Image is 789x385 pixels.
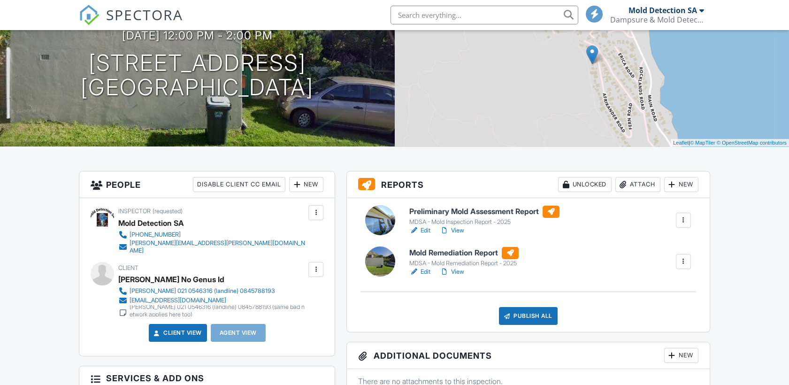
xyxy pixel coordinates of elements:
a: © OpenStreetMap contributors [717,140,787,146]
div: MDSA - Mold Inspection Report - 2025 [409,218,559,226]
a: Leaflet [673,140,689,146]
a: [PHONE_NUMBER] [118,230,306,239]
a: Mold Remediation Report MDSA - Mold Remediation Report - 2025 [409,247,519,268]
div: Mold Detection SA [628,6,697,15]
a: View [440,226,464,235]
div: New [289,177,323,192]
div: [PERSON_NAME] 021 0546316 (landline) 0845788193 [130,287,275,295]
div: [PERSON_NAME] No Genus Id [118,272,224,286]
div: Publish All [499,307,558,325]
a: © MapTiler [690,140,715,146]
a: [PERSON_NAME] 021 0546316 (landline) 0845788193 [118,286,306,296]
span: (requested) [153,208,183,215]
h1: [STREET_ADDRESS] [GEOGRAPHIC_DATA] [81,51,314,100]
h3: Reports [347,171,709,198]
div: MDSA - Mold Remediation Report - 2025 [409,260,519,267]
h3: Additional Documents [347,342,709,369]
h6: Mold Remediation Report [409,247,519,259]
div: Disable Client CC Email [193,177,285,192]
div: Dampsure & Mold Detection SA [610,15,704,24]
div: [PERSON_NAME][EMAIL_ADDRESS][PERSON_NAME][DOMAIN_NAME] [130,239,306,254]
span: Client [118,264,138,271]
div: New [664,177,698,192]
a: Edit [409,267,430,277]
a: Preliminary Mold Assessment Report MDSA - Mold Inspection Report - 2025 [409,206,559,226]
a: View [440,267,464,277]
div: [EMAIL_ADDRESS][DOMAIN_NAME] [130,297,226,304]
a: Client View [152,328,202,338]
a: Edit [409,226,430,235]
div: New [664,348,698,363]
a: [EMAIL_ADDRESS][DOMAIN_NAME] [118,296,306,305]
span: Inspector [118,208,151,215]
span: SPECTORA [106,5,183,24]
a: [PERSON_NAME][EMAIL_ADDRESS][PERSON_NAME][DOMAIN_NAME] [118,239,306,254]
input: Search everything... [391,6,578,24]
img: The Best Home Inspection Software - Spectora [79,5,100,25]
h6: Preliminary Mold Assessment Report [409,206,559,218]
div: Unlocked [558,177,612,192]
div: | [671,139,789,147]
div: [PHONE_NUMBER] [130,231,181,239]
div: Mold Detection SA [118,216,184,230]
a: SPECTORA [79,13,183,32]
div: [PERSON_NAME] 021 0546316 (landline) 0845788193 (same bad network applies here too) [130,303,306,318]
h3: [DATE] 12:00 pm - 2:00 pm [122,29,273,42]
div: Attach [615,177,660,192]
h3: People [79,171,335,198]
